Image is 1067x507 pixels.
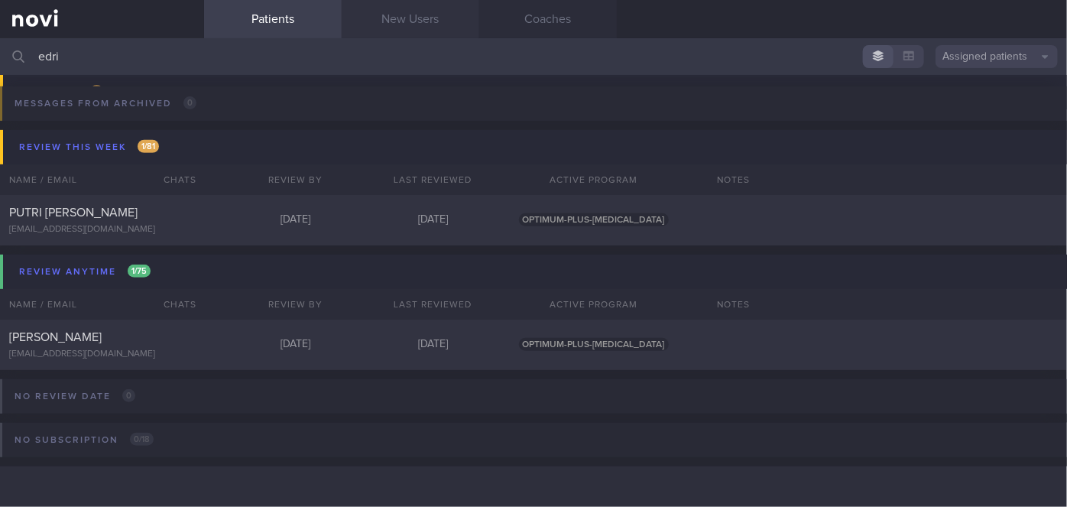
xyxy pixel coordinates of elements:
[15,262,154,282] div: Review anytime
[130,433,154,446] span: 0 / 18
[11,386,139,407] div: No review date
[709,289,1067,320] div: Notes
[143,289,204,320] div: Chats
[365,164,502,195] div: Last Reviewed
[227,213,365,227] div: [DATE]
[122,389,135,402] span: 0
[183,96,196,109] span: 0
[365,213,502,227] div: [DATE]
[15,137,163,158] div: Review this week
[9,331,102,343] span: [PERSON_NAME]
[365,289,502,320] div: Last Reviewed
[128,265,151,278] span: 1 / 75
[9,206,138,219] span: PUTRI [PERSON_NAME]
[11,93,200,114] div: Messages from Archived
[519,338,669,351] span: OPTIMUM-PLUS-[MEDICAL_DATA]
[227,289,365,320] div: Review By
[11,430,157,450] div: No subscription
[502,289,686,320] div: Active Program
[936,45,1058,68] button: Assigned patients
[502,164,686,195] div: Active Program
[227,338,365,352] div: [DATE]
[365,338,502,352] div: [DATE]
[138,140,159,153] span: 1 / 81
[9,224,195,236] div: [EMAIL_ADDRESS][DOMAIN_NAME]
[709,164,1067,195] div: Notes
[519,213,669,226] span: OPTIMUM-PLUS-[MEDICAL_DATA]
[9,349,195,360] div: [EMAIL_ADDRESS][DOMAIN_NAME]
[143,164,204,195] div: Chats
[227,164,365,195] div: Review By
